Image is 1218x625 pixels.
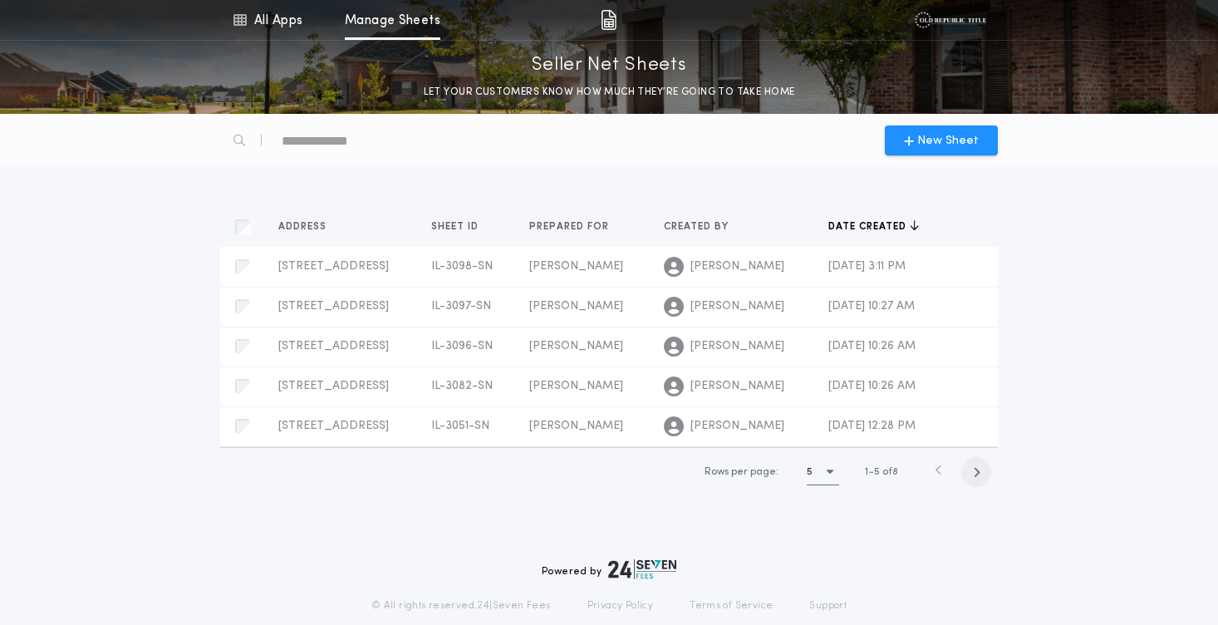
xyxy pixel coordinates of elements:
[664,220,732,234] span: Created by
[690,418,784,435] span: [PERSON_NAME]
[371,599,551,613] p: © All rights reserved. 24|Seven Fees
[828,420,916,432] span: [DATE] 12:28 PM
[828,260,906,273] span: [DATE] 3:11 PM
[807,459,839,485] button: 5
[278,420,389,432] span: [STREET_ADDRESS]
[690,258,784,275] span: [PERSON_NAME]
[705,467,778,477] span: Rows per page:
[690,378,784,395] span: [PERSON_NAME]
[874,467,880,477] span: 5
[278,340,389,352] span: [STREET_ADDRESS]
[828,219,919,235] button: Date created
[529,300,623,312] span: [PERSON_NAME]
[828,340,916,352] span: [DATE] 10:26 AM
[278,300,389,312] span: [STREET_ADDRESS]
[529,420,623,432] span: [PERSON_NAME]
[865,467,868,477] span: 1
[431,340,493,352] span: IL-3096-SN
[917,132,979,150] span: New Sheet
[529,380,623,392] span: [PERSON_NAME]
[278,380,389,392] span: [STREET_ADDRESS]
[608,559,676,579] img: logo
[807,464,813,480] h1: 5
[809,599,847,613] a: Support
[532,52,687,79] p: Seller Net Sheets
[882,465,898,480] span: of 8
[278,260,389,273] span: [STREET_ADDRESS]
[690,338,784,355] span: [PERSON_NAME]
[529,220,612,234] span: Prepared for
[431,220,482,234] span: Sheet ID
[529,260,623,273] span: [PERSON_NAME]
[424,84,795,101] p: LET YOUR CUSTOMERS KNOW HOW MUCH THEY’RE GOING TO TAKE HOME
[828,380,916,392] span: [DATE] 10:26 AM
[828,220,910,234] span: Date created
[885,125,998,155] button: New Sheet
[431,380,493,392] span: IL-3082-SN
[828,300,915,312] span: [DATE] 10:27 AM
[664,219,741,235] button: Created by
[431,219,491,235] button: Sheet ID
[915,12,986,28] img: vs-icon
[278,219,339,235] button: Address
[587,599,654,613] a: Privacy Policy
[431,260,493,273] span: IL-3098-SN
[690,599,773,613] a: Terms of Service
[601,10,616,30] img: img
[542,559,676,579] div: Powered by
[431,300,491,312] span: IL-3097-SN
[690,298,784,315] span: [PERSON_NAME]
[431,420,489,432] span: IL-3051-SN
[529,340,623,352] span: [PERSON_NAME]
[278,220,330,234] span: Address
